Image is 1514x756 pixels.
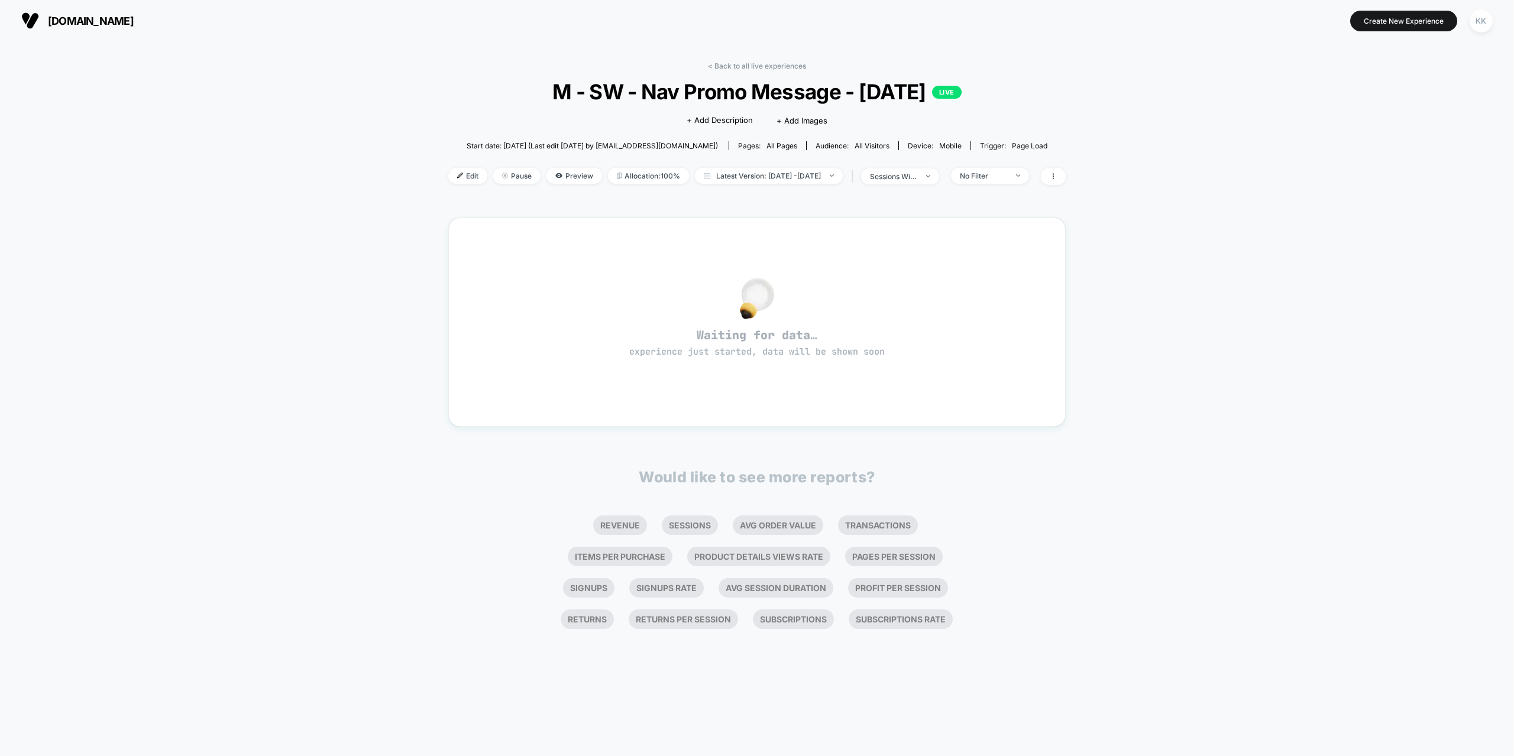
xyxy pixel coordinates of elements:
img: edit [457,173,463,179]
img: calendar [704,173,710,179]
img: no_data [740,278,774,319]
li: Product Details Views Rate [687,547,830,566]
div: KK [1470,9,1493,33]
li: Avg Order Value [733,515,823,535]
div: Trigger: [980,141,1047,150]
span: Waiting for data… [470,327,1044,358]
li: Subscriptions [753,609,834,629]
span: Pause [493,168,541,184]
p: Would like to see more reports? [639,468,875,486]
span: [DOMAIN_NAME] [48,15,134,27]
li: Sessions [662,515,718,535]
span: + Add Images [777,116,827,125]
div: No Filter [960,171,1007,180]
img: end [830,174,834,177]
img: end [502,173,508,179]
li: Items Per Purchase [568,547,672,566]
li: Subscriptions Rate [849,609,953,629]
li: Returns Per Session [629,609,738,629]
span: Edit [448,168,487,184]
img: Visually logo [21,12,39,30]
span: mobile [939,141,962,150]
span: Allocation: 100% [608,168,689,184]
button: [DOMAIN_NAME] [18,11,137,30]
span: Device: [898,141,970,150]
p: LIVE [932,86,962,99]
img: rebalance [617,173,622,179]
li: Returns [561,609,614,629]
span: all pages [766,141,797,150]
span: Latest Version: [DATE] - [DATE] [695,168,843,184]
span: + Add Description [687,115,753,126]
div: Audience: [816,141,889,150]
li: Signups Rate [629,578,704,598]
div: sessions with impression [870,172,917,181]
li: Avg Session Duration [719,578,833,598]
span: Start date: [DATE] (Last edit [DATE] by [EMAIL_ADDRESS][DOMAIN_NAME]) [467,141,718,150]
li: Transactions [838,515,918,535]
li: Profit Per Session [848,578,948,598]
span: | [849,168,861,185]
img: end [926,175,930,177]
a: < Back to all live experiences [708,61,806,70]
span: Preview [546,168,602,184]
span: experience just started, data will be shown soon [629,346,885,358]
span: Page Load [1012,141,1047,150]
div: Pages: [738,141,797,150]
li: Signups [563,578,614,598]
img: end [1016,174,1020,177]
span: All Visitors [855,141,889,150]
li: Revenue [593,515,647,535]
span: M - SW - Nav Promo Message - [DATE] [479,79,1035,104]
button: Create New Experience [1350,11,1457,31]
li: Pages Per Session [845,547,943,566]
button: KK [1466,9,1496,33]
